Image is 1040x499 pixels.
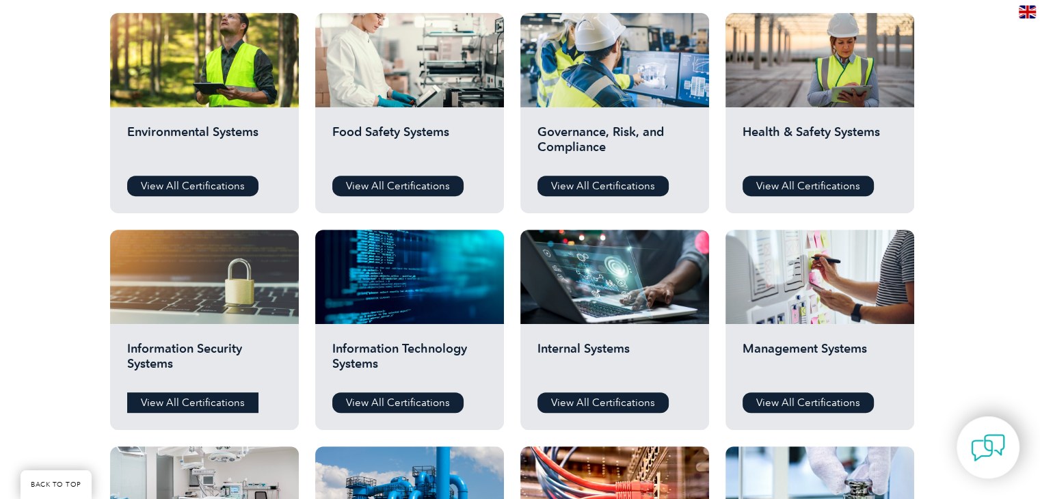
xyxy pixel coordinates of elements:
[537,341,692,382] h2: Internal Systems
[332,392,464,413] a: View All Certifications
[127,176,258,196] a: View All Certifications
[332,176,464,196] a: View All Certifications
[127,341,282,382] h2: Information Security Systems
[743,176,874,196] a: View All Certifications
[743,392,874,413] a: View All Certifications
[743,124,897,165] h2: Health & Safety Systems
[537,124,692,165] h2: Governance, Risk, and Compliance
[332,341,487,382] h2: Information Technology Systems
[537,392,669,413] a: View All Certifications
[21,470,92,499] a: BACK TO TOP
[1019,5,1036,18] img: en
[332,124,487,165] h2: Food Safety Systems
[971,431,1005,465] img: contact-chat.png
[537,176,669,196] a: View All Certifications
[127,124,282,165] h2: Environmental Systems
[127,392,258,413] a: View All Certifications
[743,341,897,382] h2: Management Systems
